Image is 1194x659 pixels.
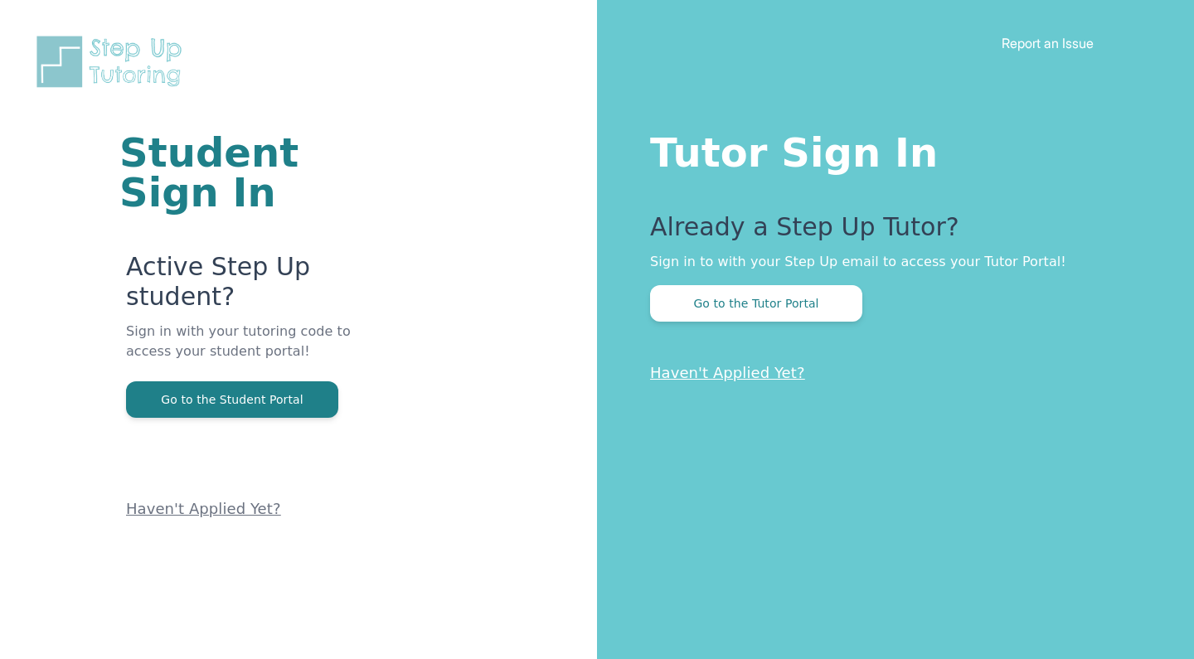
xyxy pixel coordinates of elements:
img: Step Up Tutoring horizontal logo [33,33,192,90]
a: Haven't Applied Yet? [650,364,805,381]
p: Already a Step Up Tutor? [650,212,1128,252]
a: Report an Issue [1002,35,1094,51]
h1: Student Sign In [119,133,398,212]
a: Haven't Applied Yet? [126,500,281,517]
a: Go to the Tutor Portal [650,295,862,311]
button: Go to the Tutor Portal [650,285,862,322]
p: Sign in with your tutoring code to access your student portal! [126,322,398,381]
p: Active Step Up student? [126,252,398,322]
p: Sign in to with your Step Up email to access your Tutor Portal! [650,252,1128,272]
h1: Tutor Sign In [650,126,1128,172]
a: Go to the Student Portal [126,391,338,407]
button: Go to the Student Portal [126,381,338,418]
